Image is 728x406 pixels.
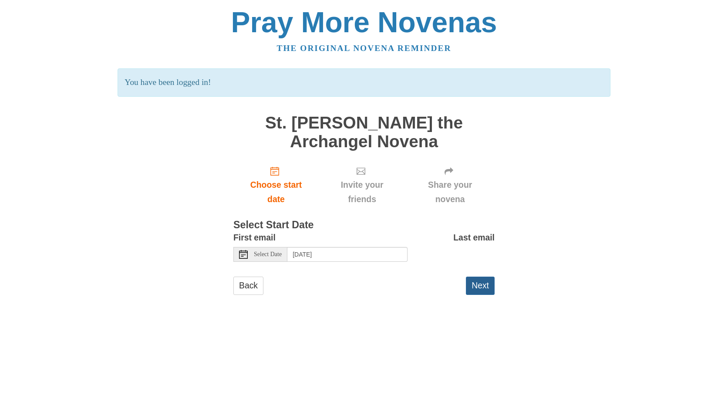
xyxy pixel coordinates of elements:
span: Invite your friends [327,178,397,206]
label: Last email [453,230,495,245]
a: Back [233,277,263,294]
h1: St. [PERSON_NAME] the Archangel Novena [233,114,495,151]
span: Choose start date [242,178,310,206]
div: Click "Next" to confirm your start date first. [405,159,495,211]
a: Pray More Novenas [231,6,497,38]
p: You have been logged in! [118,68,610,97]
a: The original novena reminder [277,44,452,53]
h3: Select Start Date [233,220,495,231]
span: Select Date [254,251,282,257]
div: Click "Next" to confirm your start date first. [319,159,405,211]
button: Next [466,277,495,294]
a: Choose start date [233,159,319,211]
span: Share your novena [414,178,486,206]
label: First email [233,230,276,245]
